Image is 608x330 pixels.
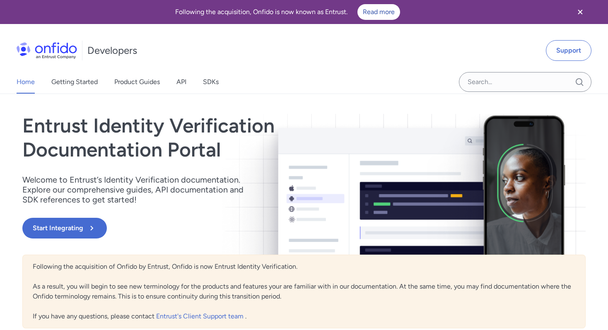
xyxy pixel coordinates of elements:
[176,70,186,94] a: API
[10,4,565,20] div: Following the acquisition, Onfido is now known as Entrust.
[87,44,137,57] h1: Developers
[22,218,417,238] a: Start Integrating
[459,72,591,92] input: Onfido search input field
[22,255,586,328] div: Following the acquisition of Onfido by Entrust, Onfido is now Entrust Identity Verification. As a...
[546,40,591,61] a: Support
[22,175,254,205] p: Welcome to Entrust’s Identity Verification documentation. Explore our comprehensive guides, API d...
[565,2,596,22] button: Close banner
[357,4,400,20] a: Read more
[203,70,219,94] a: SDKs
[156,312,245,320] a: Entrust's Client Support team
[575,7,585,17] svg: Close banner
[22,114,417,161] h1: Entrust Identity Verification Documentation Portal
[17,42,77,59] img: Onfido Logo
[114,70,160,94] a: Product Guides
[51,70,98,94] a: Getting Started
[22,218,107,238] button: Start Integrating
[17,70,35,94] a: Home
